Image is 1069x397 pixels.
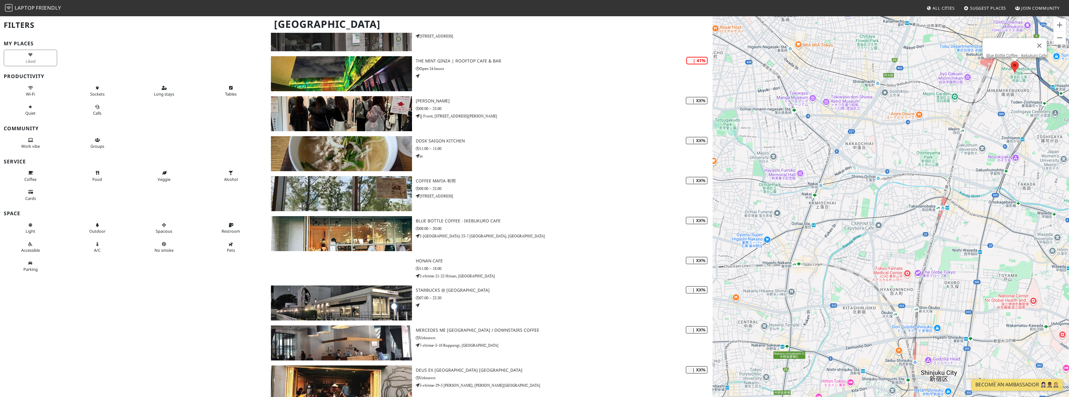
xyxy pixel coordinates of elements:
[267,136,713,171] a: DDSK Saigon Kitchen | XX% DDSK Saigon Kitchen 11:00 – 15:00 ss
[1053,19,1066,31] button: Zoom in
[204,83,257,99] button: Tables
[137,220,191,236] button: Spacious
[4,41,263,47] h3: My Places
[225,91,237,97] span: Work-friendly tables
[23,266,38,272] span: Parking
[686,257,708,264] div: | XX%
[1013,2,1062,14] a: Join Community
[267,176,713,211] a: coffee mafia 有明 | XX% coffee mafia 有明 08:00 – 22:00 [STREET_ADDRESS]
[90,91,105,97] span: Power sockets
[71,83,124,99] button: Sockets
[71,220,124,236] button: Outdoor
[71,102,124,118] button: Calls
[416,288,713,293] h3: Starbucks @ [GEOGRAPHIC_DATA]
[416,233,713,239] p: 2-[GEOGRAPHIC_DATA]-23-7 [GEOGRAPHIC_DATA], [GEOGRAPHIC_DATA]
[416,226,713,231] p: 08:00 – 20:00
[416,218,713,224] h3: Blue Bottle Coffee - Ikebukuro Cafe
[267,256,713,280] a: | XX% Honan Cafe 11:00 – 18:00 2-chōme-21-22 Hōnan, [GEOGRAPHIC_DATA]
[970,5,1006,11] span: Suggest Places
[204,220,257,236] button: Restroom
[137,83,191,99] button: Long stays
[4,168,57,184] button: Coffee
[4,16,263,35] h2: Filters
[26,228,35,234] span: Natural light
[71,239,124,256] button: A/C
[416,66,713,72] p: Open 24 hours
[416,106,713,112] p: 08:00 – 23:00
[416,295,713,301] p: 07:00 – 22:30
[4,73,263,79] h3: Productivity
[416,328,713,333] h3: Mercedes me [GEOGRAPHIC_DATA] / DOWNSTAIRS COFFEE
[204,168,257,184] button: Alcohol
[4,159,263,165] h3: Service
[154,247,174,253] span: Smoke free
[271,136,412,171] img: DDSK Saigon Kitchen
[4,102,57,118] button: Quiet
[227,247,235,253] span: Pet friendly
[961,2,1009,14] a: Suggest Places
[933,5,955,11] span: All Cities
[267,56,713,91] a: The Mint Ginza | Rooftop Cafe & Bar | 41% The Mint Ginza | Rooftop Cafe & Bar Open 24 hours
[416,98,713,104] h3: [PERSON_NAME]
[5,3,61,14] a: LaptopFriendly LaptopFriendly
[4,220,57,236] button: Light
[416,375,713,381] p: Unknown
[416,153,713,159] p: ss
[4,211,263,216] h3: Space
[89,228,105,234] span: Outdoor area
[25,196,36,201] span: Credit cards
[416,368,713,373] h3: Deus Ex [GEOGRAPHIC_DATA] [GEOGRAPHIC_DATA]
[416,186,713,191] p: 08:00 – 22:00
[416,138,713,144] h3: DDSK Saigon Kitchen
[686,286,708,293] div: | XX%
[416,342,713,348] p: 7-chōme-3-10 Roppongi, [GEOGRAPHIC_DATA]
[416,258,713,264] h3: Honan Cafe
[416,335,713,341] p: Unknown
[686,57,708,64] div: | 41%
[416,265,713,271] p: 11:00 – 18:00
[416,146,713,151] p: 11:00 – 15:00
[416,382,713,388] p: 3-chōme-29-5 [PERSON_NAME], [PERSON_NAME][GEOGRAPHIC_DATA]
[686,326,708,333] div: | XX%
[267,96,713,131] a: SHIBUYA TSUTAYA | XX% [PERSON_NAME] 08:00 – 23:00 Q Front, [STREET_ADDRESS][PERSON_NAME]
[5,4,12,12] img: LaptopFriendly
[36,4,61,11] span: Friendly
[271,96,412,131] img: SHIBUYA TSUTAYA
[686,97,708,104] div: | XX%
[986,53,1047,58] a: Blue Bottle Coffee - Ikebukuro Cafe
[416,178,713,184] h3: coffee mafia 有明
[26,91,35,97] span: Stable Wi-Fi
[94,247,101,253] span: Air conditioned
[4,258,57,275] button: Parking
[15,4,35,11] span: Laptop
[92,176,102,182] span: Food
[137,239,191,256] button: No smoke
[71,168,124,184] button: Food
[271,325,412,360] img: Mercedes me Tokyo / DOWNSTAIRS COFFEE
[156,228,172,234] span: Spacious
[204,239,257,256] button: Pets
[4,187,57,203] button: Cards
[686,177,708,184] div: | XX%
[91,143,104,149] span: Group tables
[416,273,713,279] p: 2-chōme-21-22 Hōnan, [GEOGRAPHIC_DATA]
[271,285,412,320] img: Starbucks @ Shinjuku Southern Terrace
[269,16,711,33] h1: [GEOGRAPHIC_DATA]
[267,285,713,320] a: Starbucks @ Shinjuku Southern Terrace | XX% Starbucks @ [GEOGRAPHIC_DATA] 07:00 – 22:30
[4,239,57,256] button: Accessible
[4,126,263,132] h3: Community
[924,2,957,14] a: All Cities
[222,228,240,234] span: Restroom
[267,216,713,251] a: Blue Bottle Coffee - Ikebukuro Cafe | XX% Blue Bottle Coffee - Ikebukuro Cafe 08:00 – 20:00 2-[GE...
[24,176,37,182] span: Coffee
[416,58,713,64] h3: The Mint Ginza | Rooftop Cafe & Bar
[267,325,713,360] a: Mercedes me Tokyo / DOWNSTAIRS COFFEE | XX% Mercedes me [GEOGRAPHIC_DATA] / DOWNSTAIRS COFFEE Unk...
[25,110,36,116] span: Quiet
[4,135,57,151] button: Work vibe
[21,143,40,149] span: People working
[71,135,124,151] button: Groups
[686,137,708,144] div: | XX%
[271,216,412,251] img: Blue Bottle Coffee - Ikebukuro Cafe
[1021,5,1060,11] span: Join Community
[416,193,713,199] p: [STREET_ADDRESS]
